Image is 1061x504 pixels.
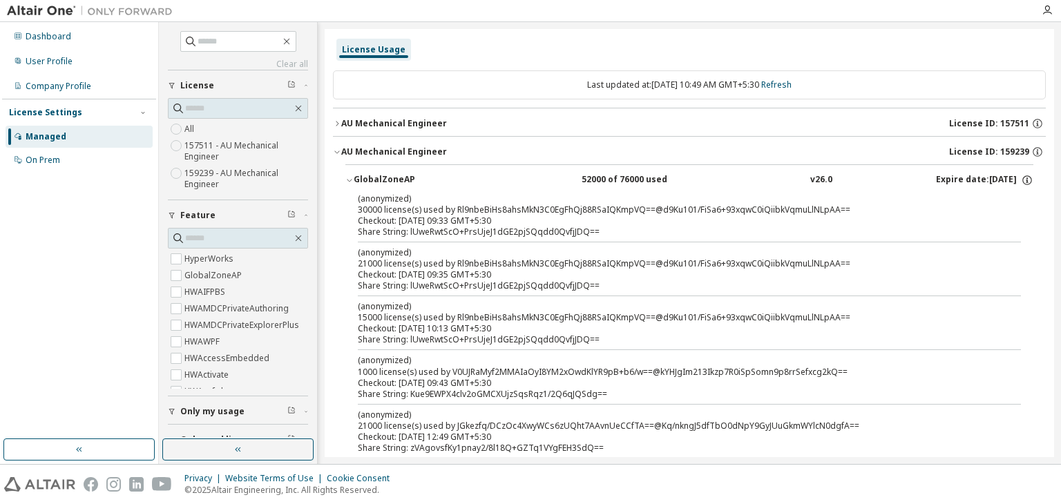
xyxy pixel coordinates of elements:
button: Only my usage [168,396,308,427]
span: Clear filter [287,80,296,91]
span: Clear filter [287,406,296,417]
div: 30000 license(s) used by Rl9nbeBiHs8ahsMkN3C0EgFhQj88RSaIQKmpVQ==@d9Ku101/FiSa6+93xqwC0iQiibkVqmu... [358,193,988,215]
div: 21000 license(s) used by JGkezfq/DCzOc4XwyWCs6zUQht7AAvnUeCCfTA==@Kq/nkngJ5dfTbO0dNpY9GyJUuGkmWYl... [358,409,988,432]
label: 159239 - AU Mechanical Engineer [184,165,308,193]
label: HWAMDCPrivateExplorerPlus [184,317,302,333]
p: © 2025 Altair Engineering, Inc. All Rights Reserved. [184,484,398,496]
button: AU Mechanical EngineerLicense ID: 159239 [333,137,1046,167]
div: v26.0 [810,174,832,186]
div: GlobalZoneAP [354,174,478,186]
div: 1000 license(s) used by V0UJRaMyf2MMAIaOyI8YM2xOwdKlYR9pB+b6/w==@kYHJgIm213Ikzp7R0iSpSomn9p8rrSef... [358,354,988,377]
div: Expire date: [DATE] [936,174,1033,186]
button: GlobalZoneAP52000 of 76000 usedv26.0Expire date:[DATE] [345,165,1033,195]
span: Clear filter [287,210,296,221]
img: Altair One [7,4,180,18]
label: HWAIFPBS [184,284,228,300]
span: Only used licenses [180,434,262,445]
span: Only my usage [180,406,245,417]
p: (anonymized) [358,193,988,204]
div: Dashboard [26,31,71,42]
button: AU Mechanical EngineerLicense ID: 157511 [333,108,1046,139]
div: License Settings [9,107,82,118]
span: License [180,80,214,91]
div: Website Terms of Use [225,473,327,484]
div: 21000 license(s) used by Rl9nbeBiHs8ahsMkN3C0EgFhQj88RSaIQKmpVQ==@d9Ku101/FiSa6+93xqwC0iQiibkVqmu... [358,246,988,269]
div: AU Mechanical Engineer [341,118,447,129]
span: License ID: 157511 [949,118,1029,129]
div: Checkout: [DATE] 09:43 GMT+5:30 [358,378,988,389]
div: License Usage [342,44,405,55]
div: Share String: lUweRwtScO+PrsUjeJ1dGE2pjSQqdd0QvfjJDQ== [358,226,988,238]
div: Share String: zVAgovsfKy1pnay2/8l18Q+GZTq1VYgFEH3SdQ== [358,443,988,454]
div: Privacy [184,473,225,484]
label: All [184,121,197,137]
img: altair_logo.svg [4,477,75,492]
span: Clear filter [287,434,296,445]
span: Feature [180,210,216,221]
label: HWAWPF [184,333,222,350]
p: (anonymized) [358,300,988,312]
div: Company Profile [26,81,91,92]
label: HWAMDCPrivateAuthoring [184,300,291,317]
label: HWAcufwh [184,383,229,400]
a: Refresh [761,79,792,90]
span: License ID: 159239 [949,146,1029,157]
div: On Prem [26,155,60,166]
a: Clear all [168,59,308,70]
label: 157511 - AU Mechanical Engineer [184,137,308,165]
div: Share String: Kue9EWPX4clv2oGMCXUjzSqsRqz1/2Q6qJQSdg== [358,389,988,400]
button: License [168,70,308,101]
div: AU Mechanical Engineer [341,146,447,157]
img: facebook.svg [84,477,98,492]
div: Managed [26,131,66,142]
div: Checkout: [DATE] 10:13 GMT+5:30 [358,323,988,334]
img: linkedin.svg [129,477,144,492]
label: HyperWorks [184,251,236,267]
div: Checkout: [DATE] 09:33 GMT+5:30 [358,215,988,226]
img: instagram.svg [106,477,121,492]
div: User Profile [26,56,73,67]
p: (anonymized) [358,409,988,420]
button: Feature [168,200,308,231]
div: Share String: lUweRwtScO+PrsUjeJ1dGE2pjSQqdd0QvfjJDQ== [358,334,988,345]
img: youtube.svg [152,477,172,492]
div: Checkout: [DATE] 09:35 GMT+5:30 [358,269,988,280]
label: GlobalZoneAP [184,267,245,284]
label: HWActivate [184,367,231,383]
div: 15000 license(s) used by Rl9nbeBiHs8ahsMkN3C0EgFhQj88RSaIQKmpVQ==@d9Ku101/FiSa6+93xqwC0iQiibkVqmu... [358,300,988,323]
div: Share String: lUweRwtScO+PrsUjeJ1dGE2pjSQqdd0QvfjJDQ== [358,280,988,291]
div: 52000 of 76000 used [582,174,706,186]
label: HWAccessEmbedded [184,350,272,367]
div: Last updated at: [DATE] 10:49 AM GMT+5:30 [333,70,1046,99]
p: (anonymized) [358,246,988,258]
p: (anonymized) [358,354,988,366]
div: Cookie Consent [327,473,398,484]
div: Checkout: [DATE] 12:49 GMT+5:30 [358,432,988,443]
